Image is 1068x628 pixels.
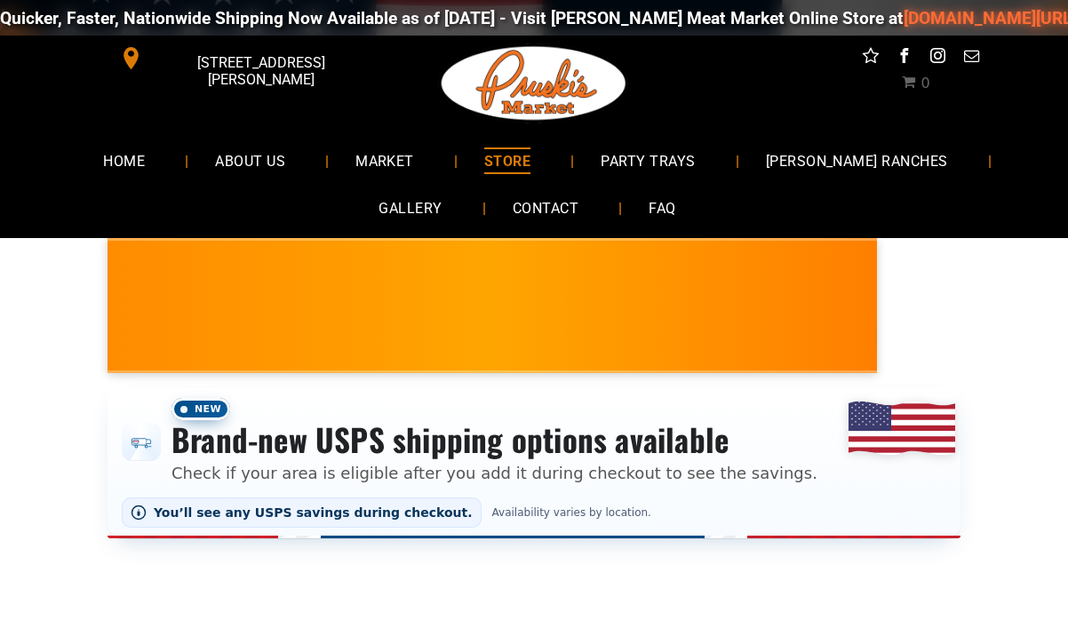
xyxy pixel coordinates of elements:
a: [PERSON_NAME] RANCHES [739,137,975,184]
div: Shipping options announcement [108,387,960,538]
span: New [171,398,230,420]
span: You’ll see any USPS savings during checkout. [154,505,473,520]
a: GALLERY [352,185,468,232]
a: STORE [458,137,557,184]
a: facebook [893,44,916,72]
span: Availability varies by location. [489,506,655,519]
a: PARTY TRAYS [574,137,721,184]
a: [STREET_ADDRESS][PERSON_NAME] [108,44,379,72]
a: HOME [76,137,171,184]
a: email [960,44,984,72]
a: [DOMAIN_NAME][URL] [879,8,1051,28]
img: Pruski-s+Market+HQ+Logo2-1920w.png [438,36,630,131]
a: instagram [927,44,950,72]
a: CONTACT [486,185,605,232]
h3: Brand-new USPS shipping options available [171,420,817,459]
p: Check if your area is eligible after you add it during checkout to see the savings. [171,461,817,485]
a: FAQ [622,185,702,232]
a: ABOUT US [188,137,312,184]
span: 0 [921,75,929,91]
a: Social network [859,44,882,72]
span: [STREET_ADDRESS][PERSON_NAME] [147,45,376,97]
a: MARKET [329,137,441,184]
